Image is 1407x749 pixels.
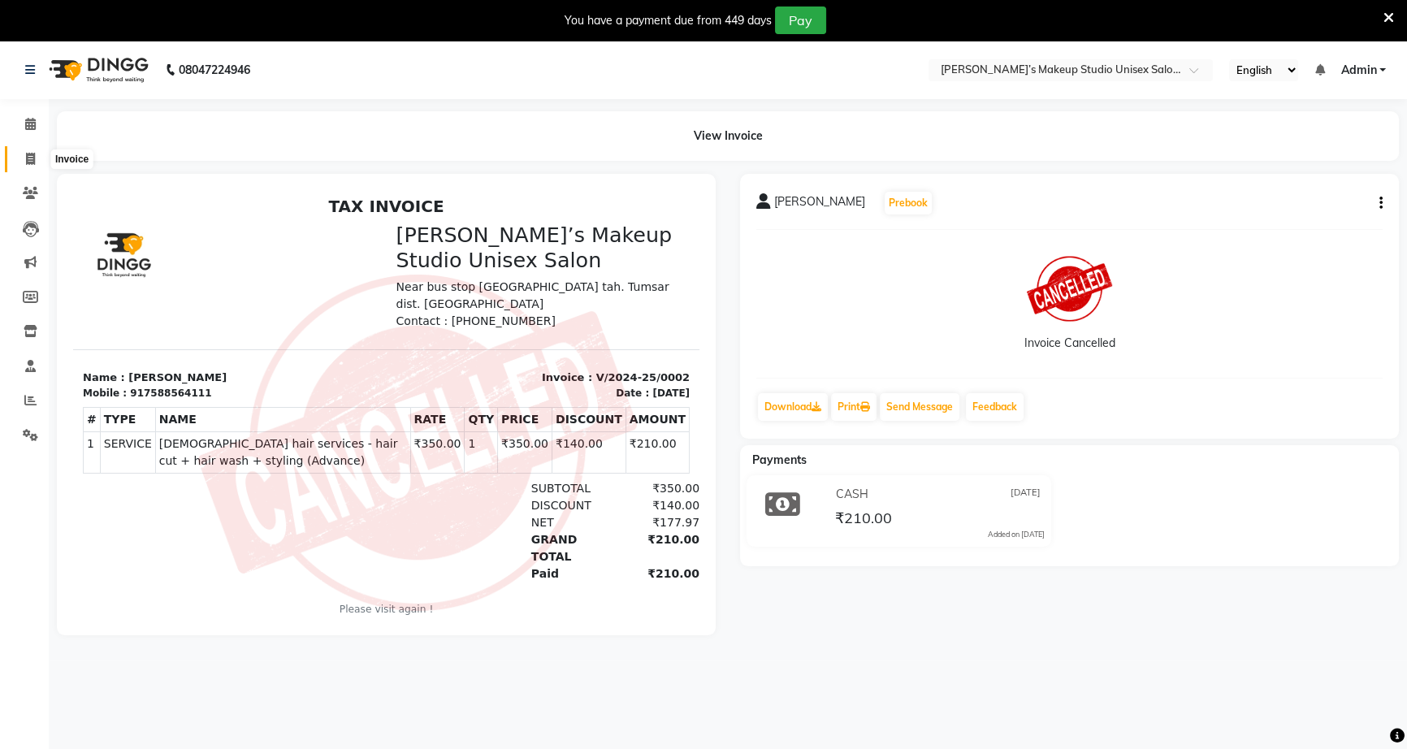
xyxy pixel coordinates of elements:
span: [PERSON_NAME] [774,193,865,216]
a: Download [758,393,828,421]
div: Added on [DATE] [988,529,1045,540]
span: Payments [752,452,807,467]
p: Please visit again ! [10,412,617,426]
div: ₹177.97 [537,324,626,341]
td: 1 [11,241,28,283]
p: Name : [PERSON_NAME] [10,180,304,196]
a: Feedback [966,393,1024,421]
div: ₹210.00 [537,341,626,375]
div: Invoice [51,149,93,169]
button: Pay [775,6,826,34]
b: 08047224946 [179,47,250,93]
span: [DEMOGRAPHIC_DATA] hair services - hair cut + hair wash + styling (Advance) [86,245,334,279]
td: SERVICE [27,241,82,283]
span: Admin [1340,62,1376,79]
th: NAME [82,217,337,241]
img: cancelled-stamp.png [125,84,564,421]
span: CASH [836,486,868,503]
span: ₹210.00 [835,509,892,531]
button: Send Message [880,393,959,421]
div: 917588564111 [57,196,138,210]
th: # [11,217,28,241]
a: Print [831,393,877,421]
img: logo [41,47,153,93]
div: Mobile : [10,196,54,210]
div: ₹350.00 [537,290,626,307]
div: ₹140.00 [537,307,626,324]
div: [DATE] [579,196,617,210]
div: Invoice Cancelled [1024,335,1115,352]
div: View Invoice [57,111,1399,161]
h3: [PERSON_NAME]’s Makeup Studio Unisex Salon [323,32,617,82]
h2: TAX INVOICE [10,6,617,26]
span: [DATE] [1011,486,1041,503]
th: TYPE [27,217,82,241]
button: Prebook [885,192,932,214]
div: You have a payment due from 449 days [565,12,772,29]
th: AMOUNT [552,217,616,241]
td: ₹210.00 [552,241,616,283]
div: ₹210.00 [537,375,626,392]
